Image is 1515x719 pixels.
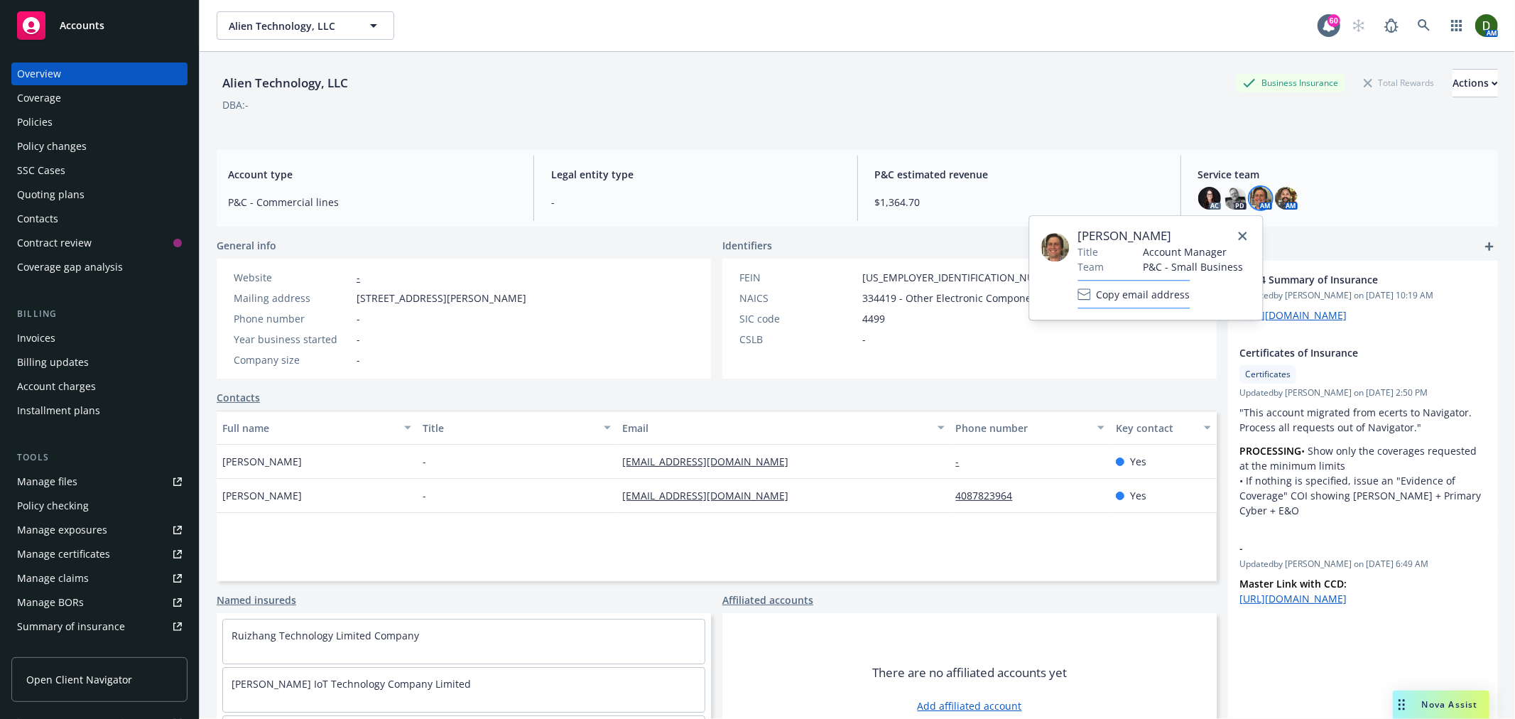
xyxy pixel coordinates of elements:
[217,411,417,445] button: Full name
[739,311,857,326] div: SIC code
[11,327,188,350] a: Invoices
[17,543,110,566] div: Manage certificates
[11,207,188,230] a: Contacts
[17,63,61,85] div: Overview
[228,195,516,210] span: P&C - Commercial lines
[1239,272,1450,287] span: 23-24 Summary of Insurance
[11,399,188,422] a: Installment plans
[1239,592,1347,605] a: [URL][DOMAIN_NAME]
[1393,691,1489,719] button: Nova Assist
[1130,488,1146,503] span: Yes
[11,639,188,662] a: Policy AI ingestions
[60,20,104,31] span: Accounts
[622,455,800,468] a: [EMAIL_ADDRESS][DOMAIN_NAME]
[229,18,352,33] span: Alien Technology, LLC
[217,11,394,40] button: Alien Technology, LLC
[1144,244,1244,259] span: Account Manager
[234,311,351,326] div: Phone number
[11,87,188,109] a: Coverage
[956,455,971,468] a: -
[17,615,125,638] div: Summary of insurance
[1228,334,1498,529] div: Certificates of InsuranceCertificatesUpdatedby [PERSON_NAME] on [DATE] 2:50 PM"This account migra...
[11,519,188,541] a: Manage exposures
[232,677,471,691] a: [PERSON_NAME] IoT Technology Company Limited
[17,470,77,493] div: Manage files
[1078,259,1104,274] span: Team
[617,411,950,445] button: Email
[862,332,866,347] span: -
[11,543,188,566] a: Manage certificates
[1144,259,1244,274] span: P&C - Small Business
[1078,227,1244,244] span: [PERSON_NAME]
[1452,69,1498,97] button: Actions
[234,332,351,347] div: Year business started
[622,489,800,502] a: [EMAIL_ADDRESS][DOMAIN_NAME]
[234,291,351,306] div: Mailing address
[11,6,188,45] a: Accounts
[1224,187,1247,210] img: photo
[11,351,188,374] a: Billing updates
[862,291,1115,306] span: 334419 - Other Electronic Component Manufacturing
[551,195,840,210] span: -
[1443,11,1471,40] a: Switch app
[918,698,1022,713] a: Add affiliated account
[234,352,351,367] div: Company size
[228,167,516,182] span: Account type
[17,159,65,182] div: SSC Cases
[1327,14,1340,27] div: 60
[357,352,360,367] span: -
[222,97,249,112] div: DBA: -
[423,454,426,469] span: -
[11,183,188,206] a: Quoting plans
[1357,74,1441,92] div: Total Rewards
[17,591,84,614] div: Manage BORs
[1234,227,1251,244] a: close
[17,399,100,422] div: Installment plans
[862,270,1065,285] span: [US_EMPLOYER_IDENTIFICATION_NUMBER]
[17,327,55,350] div: Invoices
[217,593,296,607] a: Named insureds
[1228,529,1498,617] div: -Updatedby [PERSON_NAME] on [DATE] 6:49 AMMaster Link with CCD: [URL][DOMAIN_NAME]
[11,494,188,517] a: Policy checking
[17,494,89,517] div: Policy checking
[1110,411,1217,445] button: Key contact
[17,639,108,662] div: Policy AI ingestions
[1078,280,1190,308] button: Copy email address
[17,519,107,541] div: Manage exposures
[1249,187,1272,210] img: photo
[1239,558,1487,571] span: Updated by [PERSON_NAME] on [DATE] 6:49 AM
[875,167,1163,182] span: P&C estimated revenue
[1410,11,1438,40] a: Search
[1239,308,1347,322] a: [URL][DOMAIN_NAME]
[17,207,58,230] div: Contacts
[17,183,85,206] div: Quoting plans
[11,232,188,254] a: Contract review
[11,63,188,85] a: Overview
[739,270,857,285] div: FEIN
[1116,421,1195,436] div: Key contact
[1236,74,1345,92] div: Business Insurance
[1239,289,1487,302] span: Updated by [PERSON_NAME] on [DATE] 10:19 AM
[11,615,188,638] a: Summary of insurance
[1041,233,1070,261] img: employee photo
[357,332,360,347] span: -
[1245,368,1291,381] span: Certificates
[1239,345,1450,360] span: Certificates of Insurance
[722,593,813,607] a: Affiliated accounts
[1078,244,1099,259] span: Title
[950,411,1110,445] button: Phone number
[217,74,354,92] div: Alien Technology, LLC
[739,332,857,347] div: CSLB
[862,311,885,326] span: 4499
[17,111,53,134] div: Policies
[1345,11,1373,40] a: Start snowing
[11,256,188,279] a: Coverage gap analysis
[1097,287,1190,302] span: Copy email address
[234,270,351,285] div: Website
[17,351,89,374] div: Billing updates
[1228,261,1498,334] div: 23-24 Summary of InsuranceUpdatedby [PERSON_NAME] on [DATE] 10:19 AM[URL][DOMAIN_NAME]
[11,375,188,398] a: Account charges
[11,591,188,614] a: Manage BORs
[1198,187,1221,210] img: photo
